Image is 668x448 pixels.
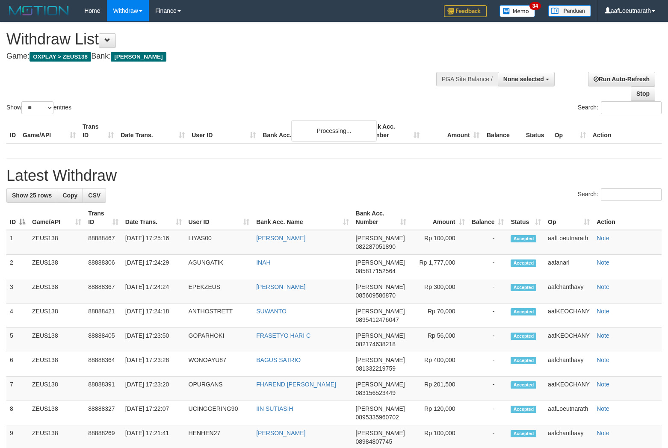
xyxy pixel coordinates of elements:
[597,235,609,242] a: Note
[468,377,508,401] td: -
[544,206,593,230] th: Op: activate to sort column ascending
[483,119,523,143] th: Balance
[548,5,591,17] img: panduan.png
[511,235,536,242] span: Accepted
[511,333,536,340] span: Accepted
[468,230,508,255] td: -
[6,119,19,143] th: ID
[29,206,85,230] th: Game/API: activate to sort column ascending
[6,52,437,61] h4: Game: Bank:
[597,308,609,315] a: Note
[356,414,399,421] span: Copy 0895335960702 to clipboard
[256,381,336,388] a: FHAREND [PERSON_NAME]
[468,255,508,279] td: -
[544,377,593,401] td: aafKEOCHANY
[410,328,468,352] td: Rp 56,000
[256,283,305,290] a: [PERSON_NAME]
[356,235,405,242] span: [PERSON_NAME]
[468,328,508,352] td: -
[6,255,29,279] td: 2
[122,230,185,255] td: [DATE] 17:25:16
[601,101,662,114] input: Search:
[507,206,544,230] th: Status: activate to sort column ascending
[185,206,253,230] th: User ID: activate to sort column ascending
[544,255,593,279] td: aafanarl
[551,119,589,143] th: Op
[188,119,259,143] th: User ID
[256,332,310,339] a: FRASETYO HARI C
[529,2,541,10] span: 34
[185,352,253,377] td: WONOAYU87
[410,352,468,377] td: Rp 400,000
[498,72,555,86] button: None selected
[85,328,121,352] td: 88888405
[6,352,29,377] td: 6
[85,206,121,230] th: Trans ID: activate to sort column ascending
[468,304,508,328] td: -
[363,119,423,143] th: Bank Acc. Number
[85,377,121,401] td: 88888391
[185,377,253,401] td: OPURGANS
[597,405,609,412] a: Note
[588,72,655,86] a: Run Auto-Refresh
[511,381,536,389] span: Accepted
[185,401,253,425] td: UCINGGERING90
[356,341,396,348] span: Copy 082174638218 to clipboard
[597,332,609,339] a: Note
[12,192,52,199] span: Show 25 rows
[356,268,396,274] span: Copy 085817152564 to clipboard
[356,405,405,412] span: [PERSON_NAME]
[356,259,405,266] span: [PERSON_NAME]
[356,332,405,339] span: [PERSON_NAME]
[6,230,29,255] td: 1
[436,72,498,86] div: PGA Site Balance /
[122,255,185,279] td: [DATE] 17:24:29
[111,52,166,62] span: [PERSON_NAME]
[79,119,117,143] th: Trans ID
[256,405,293,412] a: IIN SUTIASIH
[601,188,662,201] input: Search:
[185,230,253,255] td: LIYAS00
[352,206,410,230] th: Bank Acc. Number: activate to sort column ascending
[356,381,405,388] span: [PERSON_NAME]
[544,230,593,255] td: aafLoeutnarath
[6,328,29,352] td: 5
[122,377,185,401] td: [DATE] 17:23:20
[6,304,29,328] td: 4
[593,206,662,230] th: Action
[6,377,29,401] td: 7
[356,365,396,372] span: Copy 081332219759 to clipboard
[444,5,487,17] img: Feedback.jpg
[511,357,536,364] span: Accepted
[468,352,508,377] td: -
[259,119,363,143] th: Bank Acc. Name
[85,401,121,425] td: 88888327
[122,206,185,230] th: Date Trans.: activate to sort column ascending
[356,316,399,323] span: Copy 0895412476047 to clipboard
[83,188,106,203] a: CSV
[523,119,551,143] th: Status
[256,235,305,242] a: [PERSON_NAME]
[511,308,536,315] span: Accepted
[29,401,85,425] td: ZEUS138
[6,31,437,48] h1: Withdraw List
[122,352,185,377] td: [DATE] 17:23:28
[468,206,508,230] th: Balance: activate to sort column ascending
[578,101,662,114] label: Search:
[256,357,301,363] a: BAGUS SATRIO
[30,52,91,62] span: OXPLAY > ZEUS138
[410,401,468,425] td: Rp 120,000
[356,283,405,290] span: [PERSON_NAME]
[597,357,609,363] a: Note
[356,438,393,445] span: Copy 08984807745 to clipboard
[544,304,593,328] td: aafKEOCHANY
[410,255,468,279] td: Rp 1,777,000
[6,206,29,230] th: ID: activate to sort column descending
[356,389,396,396] span: Copy 083156523449 to clipboard
[597,259,609,266] a: Note
[29,304,85,328] td: ZEUS138
[578,188,662,201] label: Search:
[410,279,468,304] td: Rp 300,000
[597,381,609,388] a: Note
[122,279,185,304] td: [DATE] 17:24:24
